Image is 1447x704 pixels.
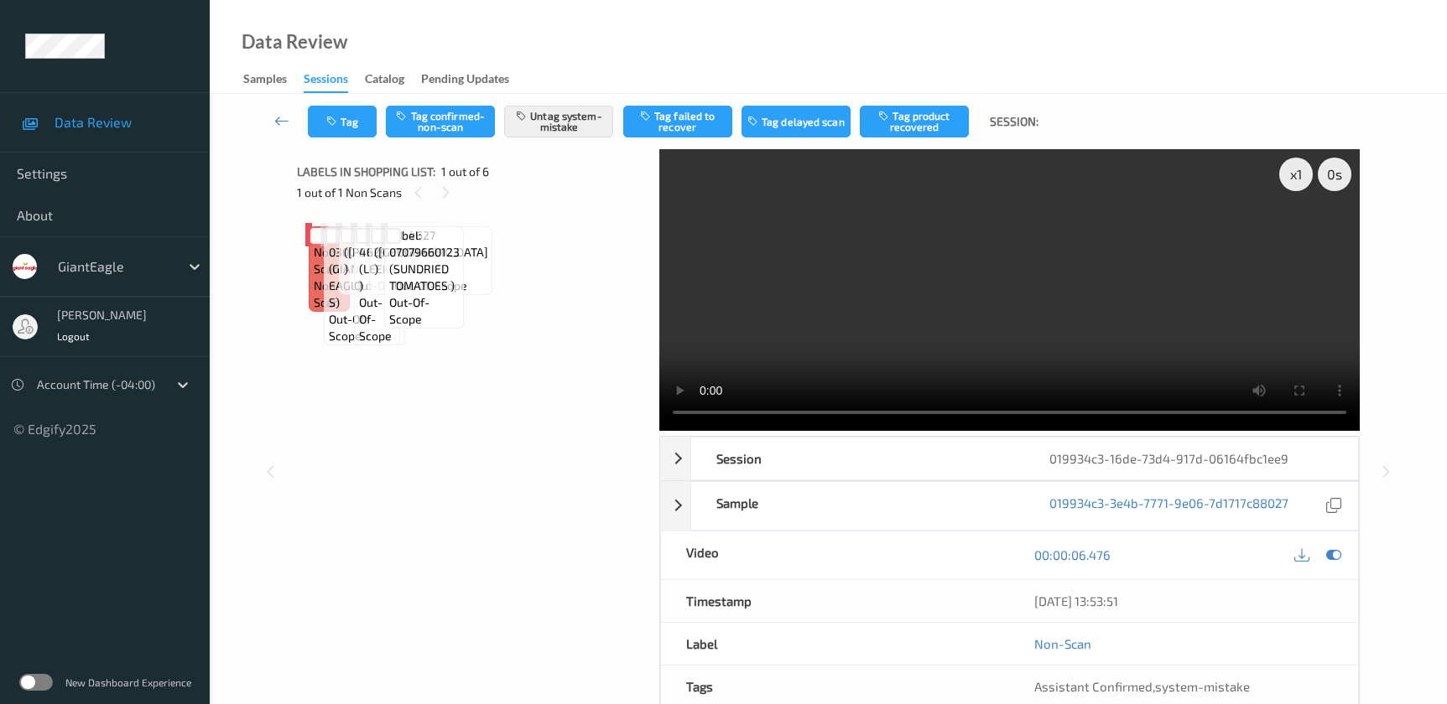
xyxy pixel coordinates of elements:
[359,227,396,294] span: Label: 4629 (LEEKS )
[1049,494,1288,517] a: 019934c3-3e4b-7771-9e06-7d1717c88027
[386,106,495,137] button: Tag confirmed-non-scan
[242,34,347,50] div: Data Review
[297,182,647,203] div: 1 out of 1 Non Scans
[297,163,435,180] span: Labels in shopping list:
[389,294,460,328] span: out-of-scope
[243,70,287,91] div: Samples
[421,70,509,91] div: Pending Updates
[661,531,1009,579] div: Video
[661,623,1009,665] div: Label
[661,580,1009,622] div: Timestamp
[374,227,488,277] span: Label: 4627 ([GEOGRAPHIC_DATA] )
[243,68,304,91] a: Samples
[304,68,365,93] a: Sessions
[441,163,489,180] span: 1 out of 6
[344,227,438,277] span: Label: 4800 ([PERSON_NAME] )
[860,106,969,137] button: Tag product recovered
[1318,158,1351,191] div: 0 s
[691,482,1025,530] div: Sample
[1034,679,1153,694] span: Assistant Confirmed
[314,277,346,311] span: non-scan
[990,113,1038,130] span: Session:
[308,106,377,137] button: Tag
[660,481,1359,531] div: Sample019934c3-3e4b-7771-9e06-7d1717c88027
[389,227,460,294] span: Label: 07079660123 (SUNDRIED TOMATOES )
[365,68,421,91] a: Catalog
[623,106,732,137] button: Tag failed to recover
[1034,679,1250,694] span: ,
[314,227,346,277] span: Label: Non-Scan
[1155,679,1250,694] span: system-mistake
[691,437,1025,479] div: Session
[1034,635,1091,652] a: Non-Scan
[365,70,404,91] div: Catalog
[329,227,401,311] span: Label: 03003495761 (GIANT EAGLE ORZO S)
[359,294,396,344] span: out-of-scope
[504,106,613,137] button: Untag system-mistake
[1034,546,1111,563] a: 00:00:06.476
[1279,158,1313,191] div: x 1
[1034,593,1332,609] div: [DATE] 13:53:51
[304,70,348,93] div: Sessions
[742,106,851,137] button: Tag delayed scan
[421,68,526,91] a: Pending Updates
[1024,437,1358,479] div: 019934c3-16de-73d4-917d-06164fbc1ee9
[329,311,401,344] span: out-of-scope
[660,437,1359,480] div: Session019934c3-16de-73d4-917d-06164fbc1ee9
